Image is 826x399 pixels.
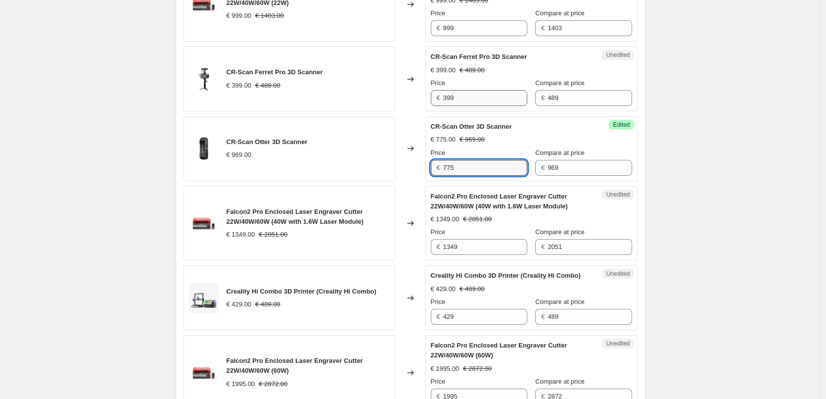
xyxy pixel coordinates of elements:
[541,164,545,171] span: €
[189,358,219,388] img: Falcon2_Pro_40W_1.6W_80x.png
[227,230,255,240] div: € 1349.00
[431,135,456,145] div: € 775.00
[255,81,280,91] strike: € 489.00
[606,51,630,59] span: Unedited
[431,53,527,60] span: CR-Scan Ferret Pro 3D Scanner
[431,214,459,224] div: € 1349.00
[431,123,512,130] span: CR-Scan Otter 3D Scanner
[437,313,440,320] span: €
[189,283,219,313] img: 5f027e482e415b9320075eecb0d9c28a_80x.jpg
[189,64,219,94] img: CR-Scan_Ferret_Pro_5_80x.png
[189,134,219,163] img: CR-Scan_Otter_1_80x.png
[463,364,492,374] strike: € 2872.00
[259,379,287,389] strike: € 2872.00
[535,298,585,305] span: Compare at price
[431,272,581,279] span: Creality Hi Combo 3D Printer (Creality Hi Combo)
[535,228,585,236] span: Compare at price
[431,65,456,75] div: € 399.00
[431,193,568,210] span: Falcon2 Pro Enclosed Laser Engraver Cutter 22W/40W/60W (40W with 1.6W Laser Module)
[459,284,485,294] strike: € 489.00
[227,288,376,295] span: Creality Hi Combo 3D Printer (Creality Hi Combo)
[431,284,456,294] div: € 429.00
[227,357,363,374] span: Falcon2 Pro Enclosed Laser Engraver Cutter 22W/40W/60W (60W)
[255,299,280,309] strike: € 489.00
[255,11,284,21] strike: € 1403.00
[227,150,252,160] div: € 969.00
[431,342,567,359] span: Falcon2 Pro Enclosed Laser Engraver Cutter 22W/40W/60W (60W)
[227,299,252,309] div: € 429.00
[227,138,308,146] span: CR-Scan Otter 3D Scanner
[431,364,459,374] div: € 1995.00
[437,164,440,171] span: €
[535,149,585,156] span: Compare at price
[463,214,492,224] strike: € 2051.00
[431,79,446,87] span: Price
[431,149,446,156] span: Price
[437,24,440,32] span: €
[437,94,440,101] span: €
[437,243,440,250] span: €
[227,68,323,76] span: CR-Scan Ferret Pro 3D Scanner
[431,9,446,17] span: Price
[227,208,364,225] span: Falcon2 Pro Enclosed Laser Engraver Cutter 22W/40W/60W (40W with 1.6W Laser Module)
[431,378,446,385] span: Price
[535,79,585,87] span: Compare at price
[459,65,485,75] strike: € 489.00
[227,11,252,21] div: € 999.00
[541,94,545,101] span: €
[535,378,585,385] span: Compare at price
[541,243,545,250] span: €
[606,340,630,348] span: Unedited
[431,228,446,236] span: Price
[606,270,630,278] span: Unedited
[541,24,545,32] span: €
[431,298,446,305] span: Price
[613,121,630,129] span: Edited
[535,9,585,17] span: Compare at price
[259,230,287,240] strike: € 2051.00
[227,379,255,389] div: € 1995.00
[227,81,252,91] div: € 399.00
[459,135,485,145] strike: € 969.00
[189,208,219,238] img: Falcon2_Pro_40W_1.6W_80x.png
[541,313,545,320] span: €
[606,191,630,199] span: Unedited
